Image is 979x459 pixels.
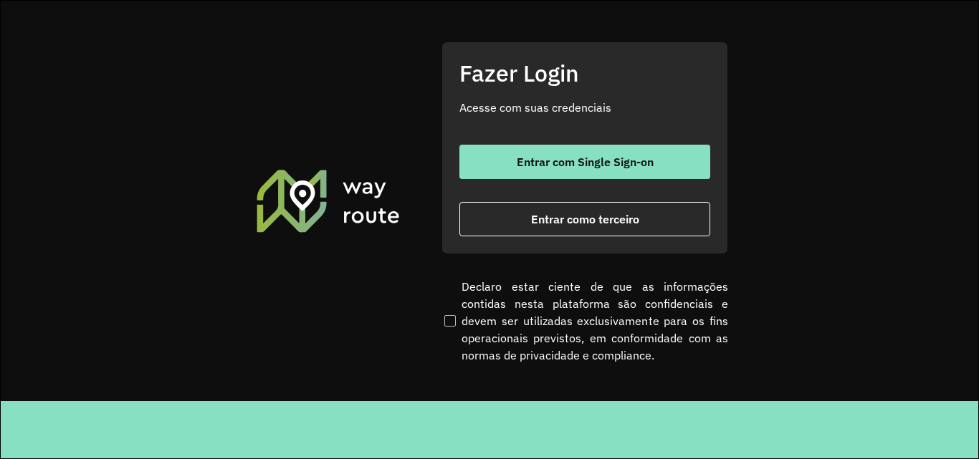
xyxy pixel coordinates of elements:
label: Declaro estar ciente de que as informações contidas nesta plataforma são confidenciais e devem se... [441,278,728,364]
h2: Fazer Login [459,59,710,87]
button: button [459,202,710,236]
img: Roteirizador AmbevTech [254,168,402,233]
span: Entrar como terceiro [531,213,639,225]
span: Entrar com Single Sign-on [517,156,654,168]
button: button [459,145,710,179]
p: Acesse com suas credenciais [459,99,710,116]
